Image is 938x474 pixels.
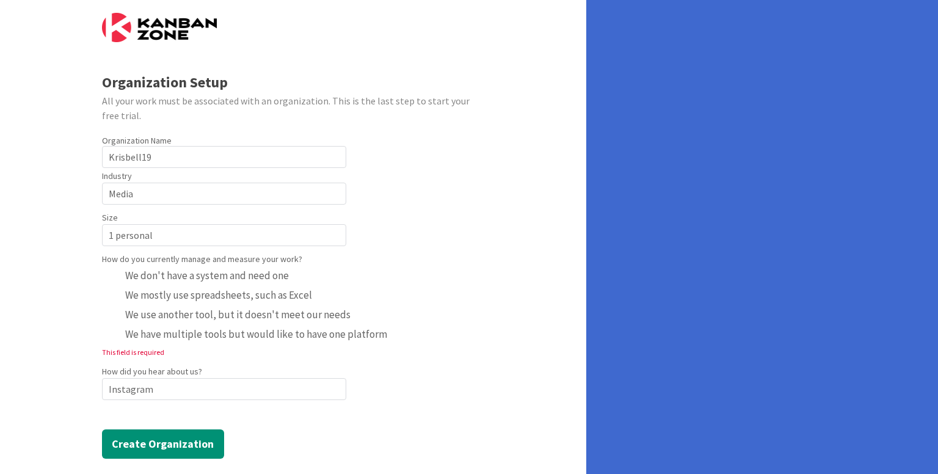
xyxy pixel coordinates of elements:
[102,13,217,42] img: Kanban Zone
[102,266,293,285] button: We don't have a system and need one
[102,93,485,123] div: All your work must be associated with an organization. This is the last step to start your free t...
[109,227,329,244] span: 1 personal
[102,71,485,93] div: Organization Setup
[125,325,387,343] span: We have multiple tools but would like to have one platform
[109,381,329,398] span: Instagram
[102,253,302,266] label: How do you currently manage and measure your work?
[109,185,329,202] span: Media
[102,348,164,357] span: This field is required
[125,266,289,285] span: We don't have a system and need one
[102,429,224,459] button: Create Organization
[102,305,354,324] button: We use another tool, but it doesn't meet our needs
[102,365,202,378] label: How did you hear about us?
[102,211,118,224] label: Size
[102,285,316,305] button: We mostly use spreadsheets, such as Excel
[102,135,172,146] label: Organization Name
[102,324,391,344] button: We have multiple tools but would like to have one platform
[125,286,312,304] span: We mostly use spreadsheets, such as Excel
[125,305,351,324] span: We use another tool, but it doesn't meet our needs
[102,170,132,183] label: Industry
